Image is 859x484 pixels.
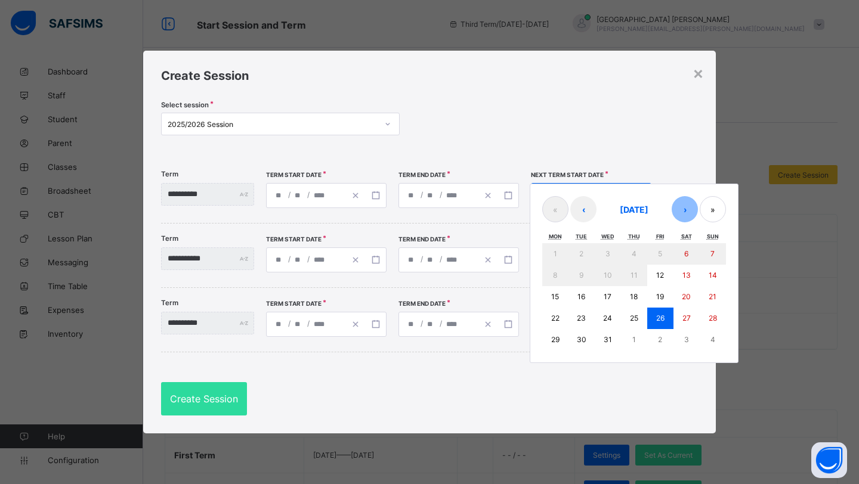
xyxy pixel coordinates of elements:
abbr: Tuesday [576,233,587,240]
button: 6 December 2025 [673,243,700,265]
button: 8 December 2025 [542,265,568,286]
button: 19 December 2025 [647,286,673,308]
abbr: 10 December 2025 [604,271,612,280]
button: 21 December 2025 [700,286,726,308]
abbr: 15 December 2025 [551,292,559,301]
button: 25 December 2025 [621,308,647,329]
abbr: 26 December 2025 [656,314,665,322]
span: / [438,254,443,264]
abbr: 12 December 2025 [656,271,664,280]
abbr: Saturday [681,233,692,240]
span: [DATE] [620,204,648,215]
abbr: 17 December 2025 [604,292,611,301]
span: / [306,254,311,264]
button: 3 January 2026 [673,329,700,350]
button: [DATE] [598,196,670,222]
button: ‹ [570,196,597,222]
button: 23 December 2025 [568,308,595,329]
abbr: Thursday [628,233,640,240]
span: Term End Date [398,235,446,243]
abbr: 2 January 2026 [658,335,662,344]
span: Term Start Date [266,235,322,243]
abbr: Monday [549,233,562,240]
span: Create Session [161,69,249,83]
span: Create Session [170,393,238,405]
abbr: 8 December 2025 [553,271,557,280]
abbr: 27 December 2025 [682,314,691,322]
span: / [419,318,424,328]
button: 31 December 2025 [595,329,621,350]
button: 15 December 2025 [542,286,568,308]
button: 16 December 2025 [568,286,595,308]
abbr: 4 January 2026 [710,335,715,344]
span: / [287,190,292,200]
button: 2 December 2025 [568,243,595,265]
abbr: 22 December 2025 [551,314,560,322]
label: Term [161,170,178,178]
abbr: 2 December 2025 [579,249,583,258]
abbr: 16 December 2025 [577,292,585,301]
abbr: 5 December 2025 [658,249,662,258]
button: 2 January 2026 [647,329,673,350]
abbr: 24 December 2025 [603,314,612,322]
abbr: 3 January 2026 [684,335,689,344]
abbr: 1 January 2026 [632,335,636,344]
abbr: 14 December 2025 [709,271,717,280]
button: 28 December 2025 [700,308,726,329]
abbr: 28 December 2025 [709,314,717,322]
abbr: 6 December 2025 [684,249,688,258]
span: / [438,190,443,200]
abbr: 19 December 2025 [656,292,664,301]
button: 30 December 2025 [568,329,595,350]
button: 10 December 2025 [595,265,621,286]
button: 24 December 2025 [595,308,621,329]
span: / [306,190,311,200]
span: / [419,254,424,264]
span: Term End Date [398,171,446,178]
abbr: 20 December 2025 [682,292,691,301]
label: Term [161,299,178,307]
abbr: 18 December 2025 [630,292,638,301]
abbr: Sunday [707,233,719,240]
span: / [306,318,311,328]
button: 9 December 2025 [568,265,595,286]
button: 27 December 2025 [673,308,700,329]
button: 29 December 2025 [542,329,568,350]
abbr: 11 December 2025 [631,271,638,280]
button: 18 December 2025 [621,286,647,308]
button: 1 January 2026 [621,329,647,350]
span: / [287,318,292,328]
button: 3 December 2025 [595,243,621,265]
button: 11 December 2025 [621,265,647,286]
abbr: 1 December 2025 [554,249,557,258]
button: › [672,196,698,222]
button: 7 December 2025 [700,243,726,265]
abbr: 13 December 2025 [682,271,691,280]
span: Term Start Date [266,171,322,178]
button: 12 December 2025 [647,265,673,286]
button: 13 December 2025 [673,265,700,286]
button: 4 December 2025 [621,243,647,265]
abbr: 31 December 2025 [604,335,612,344]
button: 1 December 2025 [542,243,568,265]
span: Term Start Date [266,300,322,307]
label: Term [161,234,178,243]
button: « [542,196,568,222]
abbr: 25 December 2025 [630,314,638,322]
abbr: 29 December 2025 [551,335,560,344]
div: × [693,63,704,83]
button: 22 December 2025 [542,308,568,329]
abbr: 9 December 2025 [579,271,583,280]
button: 17 December 2025 [595,286,621,308]
abbr: 3 December 2025 [605,249,610,258]
span: Next Term Start Date [531,171,604,178]
span: / [438,318,443,328]
abbr: 30 December 2025 [577,335,586,344]
span: Term End Date [398,300,446,307]
button: 5 December 2025 [647,243,673,265]
button: 4 January 2026 [700,329,726,350]
button: Open asap [811,442,847,478]
abbr: 23 December 2025 [577,314,586,322]
button: » [700,196,726,222]
span: / [419,190,424,200]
